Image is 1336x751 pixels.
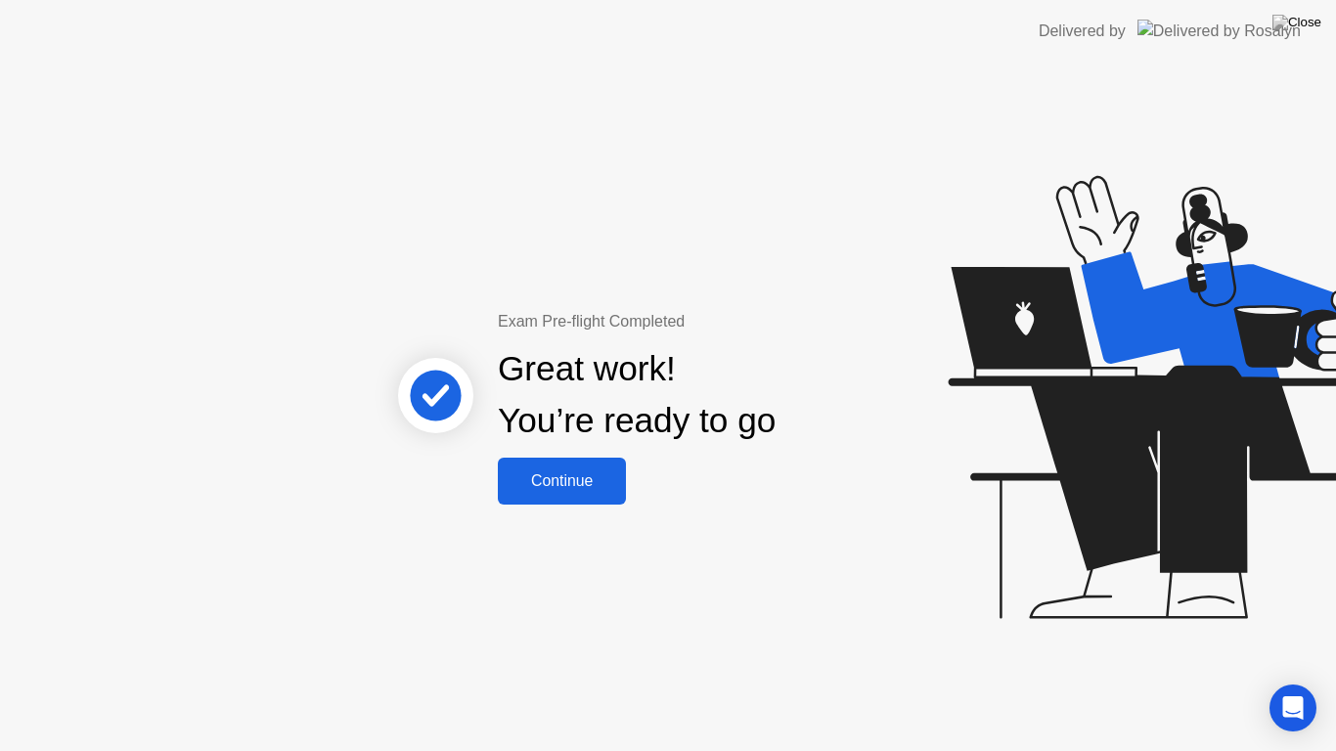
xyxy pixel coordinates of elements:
[498,458,626,505] button: Continue
[498,343,776,447] div: Great work! You’re ready to go
[1039,20,1126,43] div: Delivered by
[1272,15,1321,30] img: Close
[498,310,902,333] div: Exam Pre-flight Completed
[504,472,620,490] div: Continue
[1137,20,1301,42] img: Delivered by Rosalyn
[1269,685,1316,731] div: Open Intercom Messenger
